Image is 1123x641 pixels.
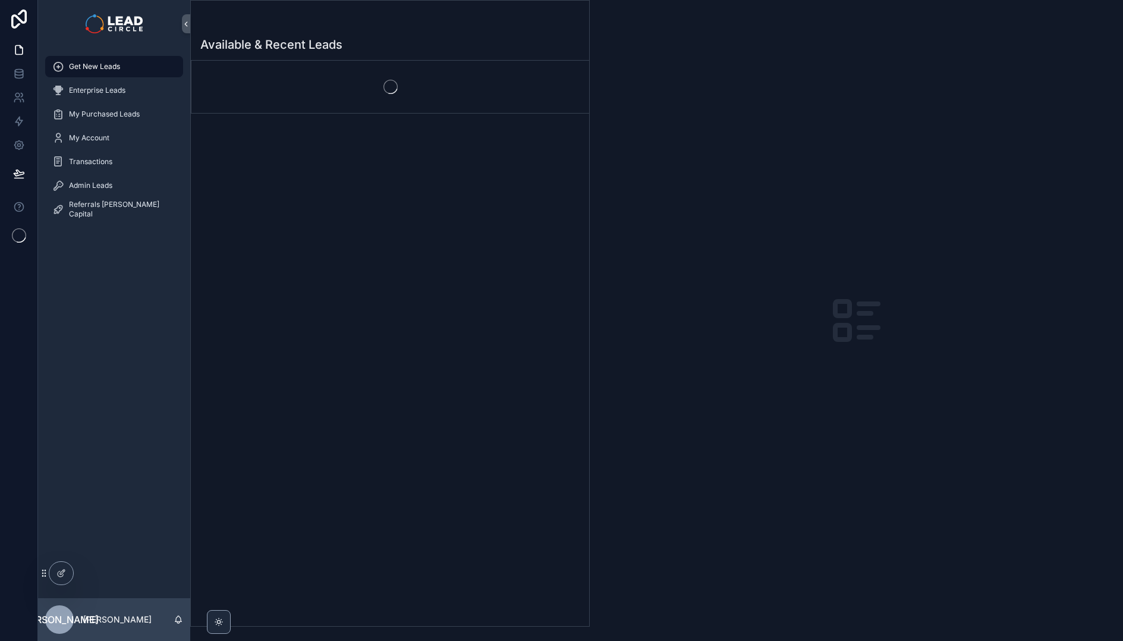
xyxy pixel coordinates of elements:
[86,14,142,33] img: App logo
[69,200,171,219] span: Referrals [PERSON_NAME] Capital
[45,56,183,77] a: Get New Leads
[69,157,112,166] span: Transactions
[38,48,190,235] div: scrollable content
[45,80,183,101] a: Enterprise Leads
[200,36,342,53] h1: Available & Recent Leads
[45,151,183,172] a: Transactions
[69,133,109,143] span: My Account
[45,127,183,149] a: My Account
[69,62,120,71] span: Get New Leads
[69,86,125,95] span: Enterprise Leads
[69,181,112,190] span: Admin Leads
[83,614,152,626] p: [PERSON_NAME]
[45,199,183,220] a: Referrals [PERSON_NAME] Capital
[45,103,183,125] a: My Purchased Leads
[69,109,140,119] span: My Purchased Leads
[20,612,99,627] span: [PERSON_NAME]
[45,175,183,196] a: Admin Leads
